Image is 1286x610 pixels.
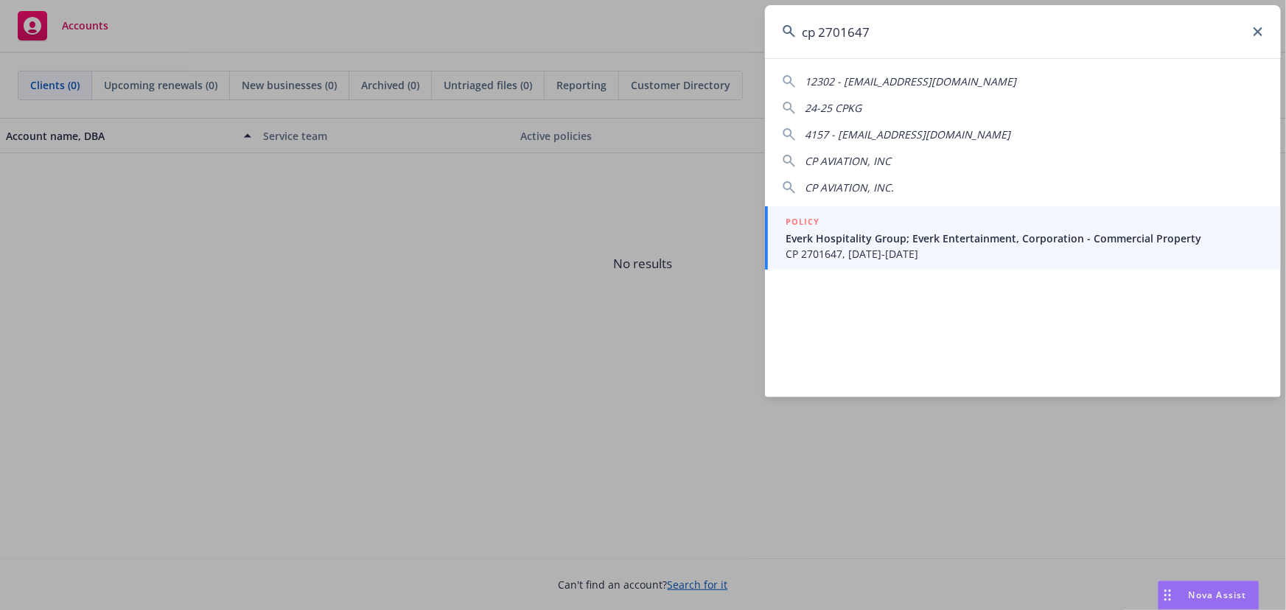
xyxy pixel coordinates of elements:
h5: POLICY [786,214,820,229]
span: 4157 - [EMAIL_ADDRESS][DOMAIN_NAME] [805,127,1010,141]
input: Search... [765,5,1281,58]
span: CP AVIATION, INC [805,154,891,168]
span: Nova Assist [1189,589,1247,601]
div: Drag to move [1159,581,1177,609]
span: CP AVIATION, INC. [805,180,894,194]
span: Everk Hospitality Group; Everk Entertainment, Corporation - Commercial Property [786,231,1263,246]
span: 24-25 CPKG [805,101,862,115]
span: 12302 - [EMAIL_ADDRESS][DOMAIN_NAME] [805,74,1016,88]
span: CP 2701647, [DATE]-[DATE] [786,246,1263,262]
button: Nova Assist [1158,581,1259,610]
a: POLICYEverk Hospitality Group; Everk Entertainment, Corporation - Commercial PropertyCP 2701647, ... [765,206,1281,270]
